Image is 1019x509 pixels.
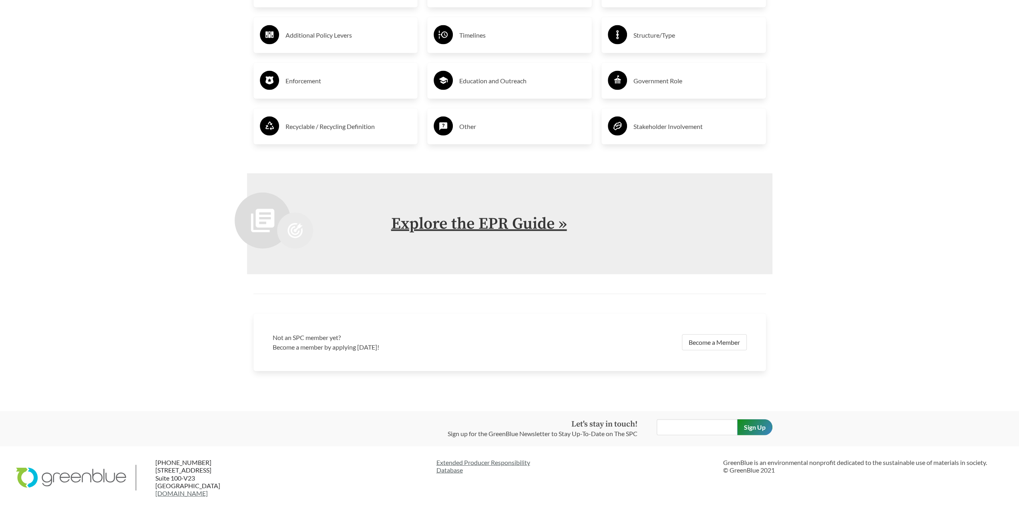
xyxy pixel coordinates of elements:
a: Explore the EPR Guide » [391,214,567,234]
h3: Additional Policy Levers [285,29,412,42]
input: Sign Up [737,419,772,435]
h3: Enforcement [285,74,412,87]
p: Sign up for the GreenBlue Newsletter to Stay Up-To-Date on The SPC [448,429,637,439]
h3: Stakeholder Involvement [633,120,760,133]
a: Extended Producer ResponsibilityDatabase [436,459,717,474]
p: Become a member by applying [DATE]! [273,342,505,352]
a: Become a Member [682,334,747,350]
h3: Government Role [633,74,760,87]
h3: Other [459,120,585,133]
h3: Timelines [459,29,585,42]
h3: Structure/Type [633,29,760,42]
strong: Let's stay in touch! [571,419,637,429]
p: GreenBlue is an environmental nonprofit dedicated to the sustainable use of materials in society.... [723,459,1003,474]
h3: Education and Outreach [459,74,585,87]
p: [PHONE_NUMBER] [STREET_ADDRESS] Suite 100-V23 [GEOGRAPHIC_DATA] [155,459,252,497]
h3: Not an SPC member yet? [273,333,505,342]
a: [DOMAIN_NAME] [155,489,208,497]
h3: Recyclable / Recycling Definition [285,120,412,133]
